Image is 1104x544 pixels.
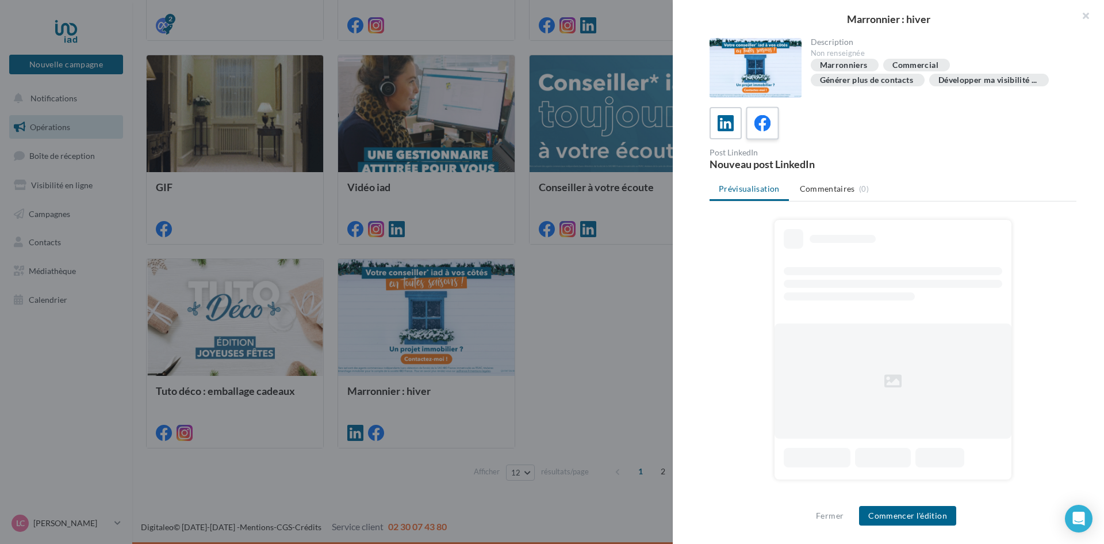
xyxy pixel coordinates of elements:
div: Générer plus de contacts [820,76,913,85]
div: Marronnier : hiver [691,14,1086,24]
span: (0) [859,184,869,193]
div: Nouveau post LinkedIn [710,159,888,169]
div: Post LinkedIn [710,149,888,157]
div: Marronniers [820,61,868,70]
div: Description [811,38,1068,46]
button: Fermer [811,509,848,523]
div: Non renseignée [811,48,1068,59]
span: Développer ma visibilité ... [938,76,1037,84]
div: Commercial [892,61,938,70]
button: Commencer l'édition [859,506,956,526]
span: Commentaires [800,183,855,195]
div: Open Intercom Messenger [1065,505,1092,532]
